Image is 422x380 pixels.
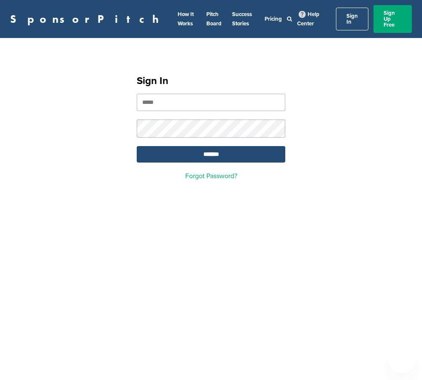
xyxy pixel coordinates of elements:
a: Help Center [297,9,319,29]
a: How It Works [178,11,194,27]
a: SponsorPitch [10,14,164,24]
a: Forgot Password? [185,172,237,180]
iframe: Button to launch messaging window [388,346,415,373]
a: Sign In [336,8,368,30]
a: Pricing [265,16,282,22]
h1: Sign In [137,73,285,89]
a: Sign Up Free [373,5,412,33]
a: Success Stories [232,11,252,27]
a: Pitch Board [206,11,222,27]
